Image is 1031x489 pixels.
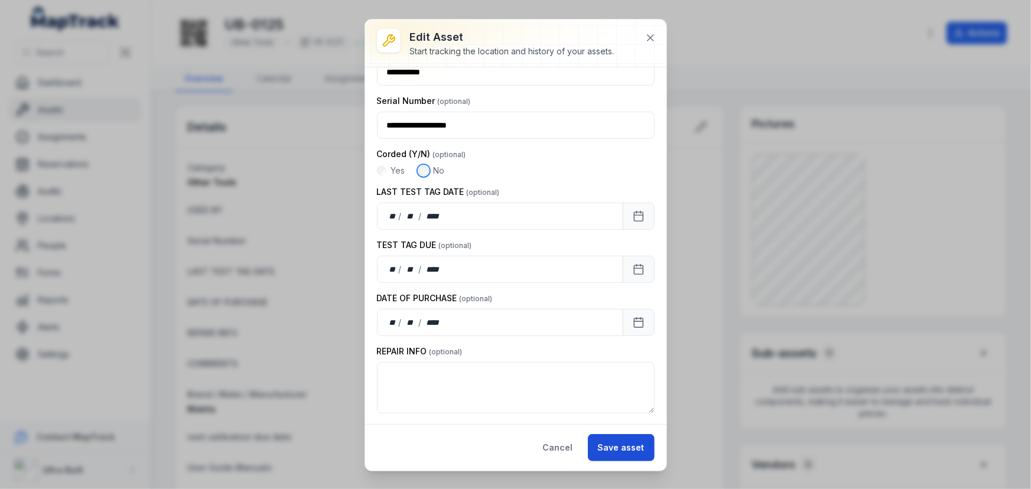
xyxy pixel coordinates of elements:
label: DATE OF PURCHASE [377,292,493,304]
label: LAST TEST TAG DATE [377,186,500,198]
button: Calendar [623,309,655,336]
label: Yes [391,165,405,177]
div: / [418,317,422,328]
div: year, [422,210,444,222]
label: COMMENTS [377,423,463,435]
div: / [398,210,402,222]
button: Calendar [623,256,655,283]
div: / [418,210,422,222]
button: Calendar [623,203,655,230]
div: year, [422,317,444,328]
label: No [433,165,444,177]
div: month, [402,210,418,222]
div: day, [387,263,399,275]
h3: Edit asset [410,29,614,45]
label: Serial Number [377,95,471,107]
div: Start tracking the location and history of your assets. [410,45,614,57]
div: day, [387,317,399,328]
div: day, [387,210,399,222]
div: / [418,263,422,275]
button: Save asset [588,434,655,461]
label: Corded (Y/N) [377,148,466,160]
button: Cancel [533,434,583,461]
div: / [398,263,402,275]
div: year, [422,263,444,275]
label: TEST TAG DUE [377,239,472,251]
label: REPAIR INFO [377,345,463,357]
div: month, [402,317,418,328]
div: month, [402,263,418,275]
div: / [398,317,402,328]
